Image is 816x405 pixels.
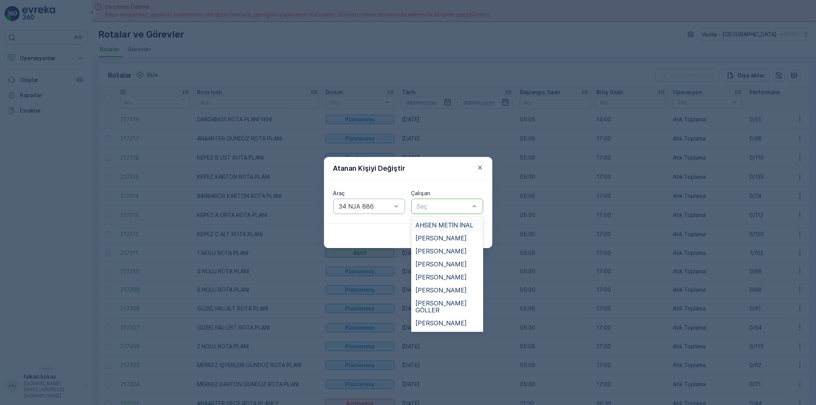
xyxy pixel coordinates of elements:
p: Atanan Kişiyi Değiştir [333,163,406,174]
span: [PERSON_NAME] [416,320,467,327]
span: [PERSON_NAME] [416,261,467,268]
p: Seç [417,202,470,211]
span: [PERSON_NAME] GÖLLER [416,300,479,314]
label: Araç [333,190,345,196]
span: [PERSON_NAME] [416,248,467,255]
span: [PERSON_NAME] [416,274,467,281]
label: Çalışan [411,190,430,196]
span: AHSEN METİN İNAL [416,222,474,229]
span: [PERSON_NAME] [416,235,467,242]
span: [PERSON_NAME] [416,287,467,294]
